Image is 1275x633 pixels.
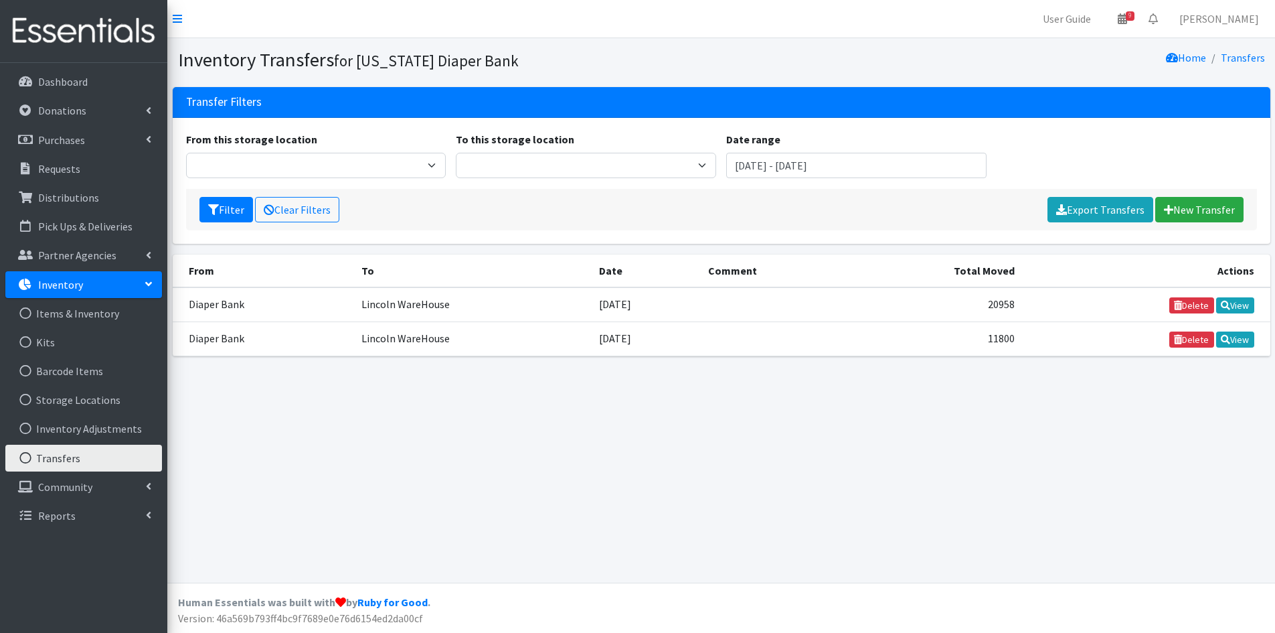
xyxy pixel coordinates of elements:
[1169,297,1214,313] a: Delete
[1032,5,1102,32] a: User Guide
[848,255,1023,287] th: Total Moved
[5,358,162,384] a: Barcode Items
[38,162,80,175] p: Requests
[1216,297,1254,313] a: View
[38,133,85,147] p: Purchases
[38,104,86,117] p: Donations
[5,184,162,211] a: Distributions
[353,287,591,322] td: Lincoln WareHouse
[456,131,574,147] label: To this storage location
[1047,197,1153,222] a: Export Transfers
[38,480,92,494] p: Community
[1023,255,1270,287] th: Actions
[591,287,701,322] td: [DATE]
[5,386,162,413] a: Storage Locations
[38,249,116,262] p: Partner Agencies
[38,278,83,291] p: Inventory
[38,509,76,522] p: Reports
[5,329,162,356] a: Kits
[848,287,1023,322] td: 20958
[38,191,99,204] p: Distributions
[186,131,317,147] label: From this storage location
[38,220,133,233] p: Pick Ups & Deliveries
[591,322,701,356] td: [DATE]
[178,612,423,625] span: Version: 46a569b793ff4bc9f7689e0e76d6154ed2da00cf
[5,242,162,269] a: Partner Agencies
[357,595,428,609] a: Ruby for Good
[1216,332,1254,348] a: View
[5,97,162,124] a: Donations
[726,153,987,178] input: January 1, 2011 - December 31, 2011
[5,415,162,442] a: Inventory Adjustments
[1126,11,1134,21] span: 9
[334,51,519,70] small: for [US_STATE] Diaper Bank
[1166,51,1206,64] a: Home
[178,48,717,72] h1: Inventory Transfers
[1169,5,1270,32] a: [PERSON_NAME]
[5,155,162,182] a: Requests
[38,75,88,88] p: Dashboard
[1169,332,1214,348] a: Delete
[5,445,162,472] a: Transfers
[1155,197,1244,222] a: New Transfer
[353,322,591,356] td: Lincoln WareHouse
[5,271,162,298] a: Inventory
[173,287,353,322] td: Diaper Bank
[178,595,430,609] strong: Human Essentials was built with by .
[726,131,780,147] label: Date range
[186,95,262,109] h3: Transfer Filters
[5,127,162,153] a: Purchases
[5,502,162,529] a: Reports
[199,197,253,222] button: Filter
[848,322,1023,356] td: 11800
[5,9,162,54] img: HumanEssentials
[700,255,847,287] th: Comment
[1107,5,1138,32] a: 9
[591,255,701,287] th: Date
[173,322,353,356] td: Diaper Bank
[5,300,162,327] a: Items & Inventory
[173,255,353,287] th: From
[353,255,591,287] th: To
[5,68,162,95] a: Dashboard
[5,213,162,240] a: Pick Ups & Deliveries
[1221,51,1265,64] a: Transfers
[5,474,162,500] a: Community
[255,197,339,222] a: Clear Filters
